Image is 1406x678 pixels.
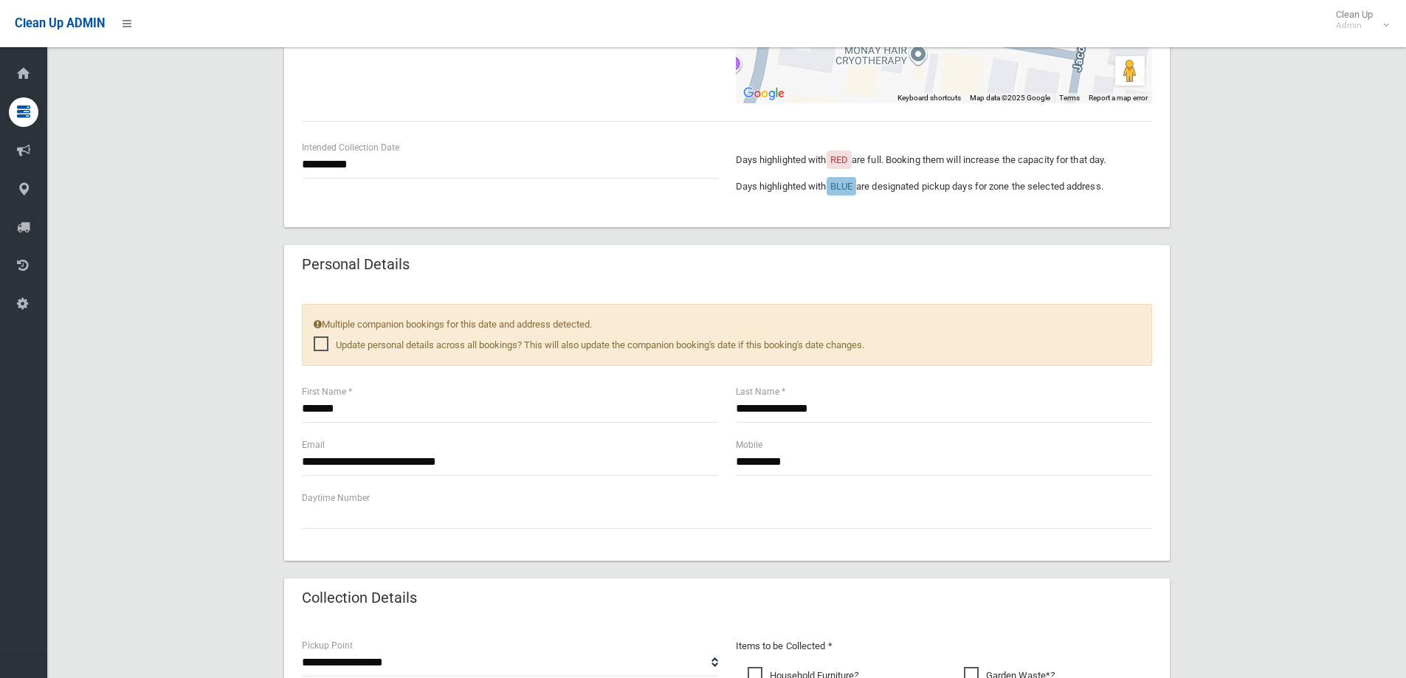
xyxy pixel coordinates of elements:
button: Drag Pegman onto the map to open Street View [1115,56,1145,86]
img: Google [740,84,788,103]
button: Keyboard shortcuts [897,93,961,103]
span: Clean Up ADMIN [15,16,105,30]
div: Multiple companion bookings for this date and address detected. [302,304,1152,366]
a: Terms (opens in new tab) [1059,94,1080,102]
p: Days highlighted with are designated pickup days for zone the selected address. [736,178,1152,196]
header: Collection Details [284,584,435,612]
span: Map data ©2025 Google [970,94,1050,102]
span: Clean Up [1329,9,1388,31]
a: Open this area in Google Maps (opens a new window) [740,84,788,103]
span: BLUE [830,181,852,192]
span: Update personal details across all bookings? This will also update the companion booking's date i... [314,336,864,354]
a: Report a map error [1089,94,1148,102]
header: Personal Details [284,250,427,279]
p: Days highlighted with are full. Booking them will increase the capacity for that day. [736,151,1152,169]
small: Admin [1336,20,1373,31]
span: RED [830,154,848,165]
p: Items to be Collected * [736,637,1152,655]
